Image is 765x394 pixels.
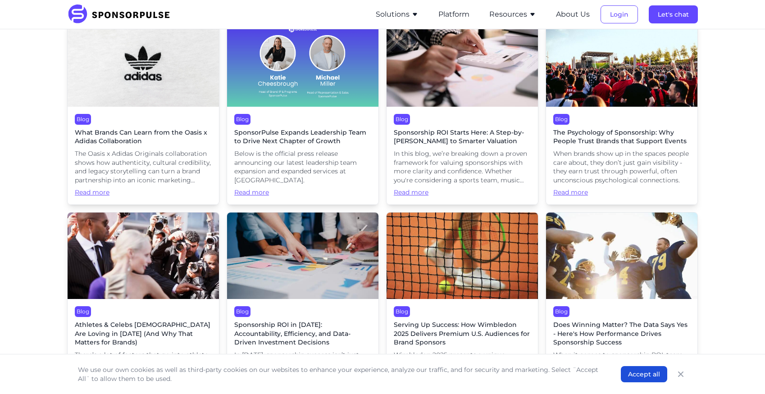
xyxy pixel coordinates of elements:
span: There’s a lot of factors that go into athlete and celebrity endorsements, but it doesn’t hurt to ... [75,351,212,386]
iframe: Chat Widget [720,351,765,394]
a: About Us [556,10,590,18]
span: Read more [234,188,371,197]
p: We use our own cookies as well as third-party cookies on our websites to enhance your experience,... [78,365,603,383]
img: John Formander courtesy of Unsplash [387,213,538,299]
div: Blog [394,306,410,317]
a: BlogSponsorship ROI Starts Here: A Step-by-[PERSON_NAME] to Smarter ValuationIn this blog, we’re ... [386,20,538,205]
img: Sebastian Pociecha courtesy of Unsplash [546,20,697,107]
button: Close [674,368,687,380]
span: When it comes to sponsorship ROI, team performance isn’t just a nice-to-have, it’s a measurable a... [553,351,690,386]
div: Blog [553,306,569,317]
a: Platform [438,10,469,18]
span: SponsorPulse Expands Leadership Team to Drive Next Chapter of Growth [234,128,371,146]
span: Athletes & Celebs [DEMOGRAPHIC_DATA] Are Loving in [DATE] (And Why That Matters for Brands) [75,321,212,347]
span: The Psychology of Sponsorship: Why People Trust Brands that Support Events [553,128,690,146]
span: Serving Up Success: How Wimbledon 2025 Delivers Premium U.S. Audiences for Brand Sponsors [394,321,531,347]
div: Blog [234,306,250,317]
button: Platform [438,9,469,20]
img: SponsorPulse [67,5,177,24]
button: Accept all [621,366,667,382]
span: In this blog, we’re breaking down a proven framework for valuing sponsorships with more clarity a... [394,149,531,185]
img: Katie Cheesbrough and Michael Miller Join SponsorPulse to Accelerate Strategic Services [227,20,378,107]
span: Wimbledon 2025 presents a unique sponsorship opportunity for U.S. brands to reach 81 million enga... [394,351,531,386]
span: Read more [394,188,531,197]
a: BlogThe Psychology of Sponsorship: Why People Trust Brands that Support EventsWhen brands show up... [546,20,698,205]
div: Blog [75,114,91,125]
img: Getty Images courtesy of Unsplash [387,20,538,107]
span: The Oasis x Adidas Originals collaboration shows how authenticity, cultural credibility, and lega... [75,149,212,185]
span: Sponsorship ROI in [DATE]: Accountability, Efficiency, and Data-Driven Investment Decisions [234,321,371,347]
a: BlogWhat Brands Can Learn from the Oasis x Adidas CollaborationThe Oasis x Adidas Originals colla... [67,20,219,205]
button: About Us [556,9,590,20]
a: BlogSponsorPulse Expands Leadership Team to Drive Next Chapter of GrowthBelow is the official pre... [227,20,379,205]
a: Login [601,10,638,18]
button: Resources [489,9,536,20]
a: Let's chat [649,10,698,18]
button: Login [601,5,638,23]
img: Getty images courtesy of Unsplash [546,213,697,299]
button: Let's chat [649,5,698,23]
div: Blog [75,306,91,317]
span: What Brands Can Learn from the Oasis x Adidas Collaboration [75,128,212,146]
div: Blog [234,114,250,125]
span: Read more [75,188,212,197]
span: Sponsorship ROI Starts Here: A Step-by-[PERSON_NAME] to Smarter Valuation [394,128,531,146]
span: Below is the official press release announcing our latest leadership team expansion and expanded ... [234,149,371,185]
div: Blog [553,114,569,125]
span: In [DATE], sponsorship success isn’t just about visibility—it’s about proving real business impac... [234,351,371,386]
img: Christian Wiediger, courtesy of Unsplash [68,20,219,107]
span: Does Winning Matter? The Data Says Yes - Here's How Performance Drives Sponsorship Success [553,321,690,347]
div: Blog [394,114,410,125]
img: Getty Images from Unsplash [227,213,378,299]
span: Read more [553,188,690,197]
button: Solutions [376,9,419,20]
span: When brands show up in the spaces people care about, they don’t just gain visibility - they earn ... [553,149,690,185]
img: Getty Images courtesy of Unsplash [68,213,219,299]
